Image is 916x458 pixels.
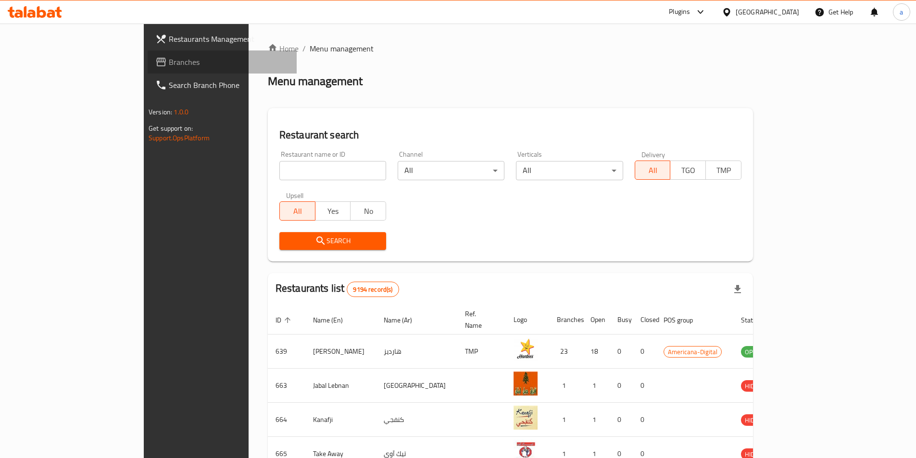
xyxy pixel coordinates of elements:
[350,201,386,221] button: No
[313,314,355,326] span: Name (En)
[305,403,376,437] td: Kanafji
[148,50,297,74] a: Branches
[148,27,297,50] a: Restaurants Management
[279,161,386,180] input: Search for restaurant name or ID..
[302,43,306,54] li: /
[516,161,623,180] div: All
[583,334,610,369] td: 18
[549,334,583,369] td: 23
[635,161,671,180] button: All
[633,403,656,437] td: 0
[506,305,549,334] th: Logo
[610,403,633,437] td: 0
[276,314,294,326] span: ID
[149,122,193,135] span: Get support on:
[705,161,741,180] button: TMP
[148,74,297,97] a: Search Branch Phone
[664,314,705,326] span: POS group
[279,201,315,221] button: All
[465,308,494,331] span: Ref. Name
[610,305,633,334] th: Busy
[549,403,583,437] td: 1
[741,347,765,358] span: OPEN
[736,7,799,17] div: [GEOGRAPHIC_DATA]
[633,369,656,403] td: 0
[741,414,770,426] div: HIDDEN
[354,204,382,218] span: No
[315,201,351,221] button: Yes
[741,346,765,358] div: OPEN
[741,380,770,392] div: HIDDEN
[287,235,378,247] span: Search
[347,282,399,297] div: Total records count
[514,337,538,361] img: Hardee's
[174,106,188,118] span: 1.0.0
[169,56,289,68] span: Branches
[319,204,347,218] span: Yes
[583,369,610,403] td: 1
[347,285,398,294] span: 9194 record(s)
[149,106,172,118] span: Version:
[900,7,903,17] span: a
[169,79,289,91] span: Search Branch Phone
[710,163,738,177] span: TMP
[741,314,772,326] span: Status
[310,43,374,54] span: Menu management
[549,305,583,334] th: Branches
[741,415,770,426] span: HIDDEN
[305,334,376,369] td: [PERSON_NAME]
[670,161,706,180] button: TGO
[457,334,506,369] td: TMP
[286,192,304,198] label: Upsell
[549,369,583,403] td: 1
[149,132,210,144] a: Support.OpsPlatform
[641,151,665,158] label: Delivery
[674,163,702,177] span: TGO
[610,334,633,369] td: 0
[284,204,312,218] span: All
[633,305,656,334] th: Closed
[279,232,386,250] button: Search
[669,6,690,18] div: Plugins
[376,369,457,403] td: [GEOGRAPHIC_DATA]
[279,128,741,142] h2: Restaurant search
[276,281,399,297] h2: Restaurants list
[376,403,457,437] td: كنفجي
[384,314,425,326] span: Name (Ar)
[398,161,504,180] div: All
[514,406,538,430] img: Kanafji
[664,347,721,358] span: Americana-Digital
[169,33,289,45] span: Restaurants Management
[633,334,656,369] td: 0
[726,278,749,301] div: Export file
[376,334,457,369] td: هارديز
[268,43,753,54] nav: breadcrumb
[583,403,610,437] td: 1
[305,369,376,403] td: Jabal Lebnan
[268,74,363,89] h2: Menu management
[514,371,538,396] img: Jabal Lebnan
[610,369,633,403] td: 0
[583,305,610,334] th: Open
[639,163,667,177] span: All
[741,381,770,392] span: HIDDEN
